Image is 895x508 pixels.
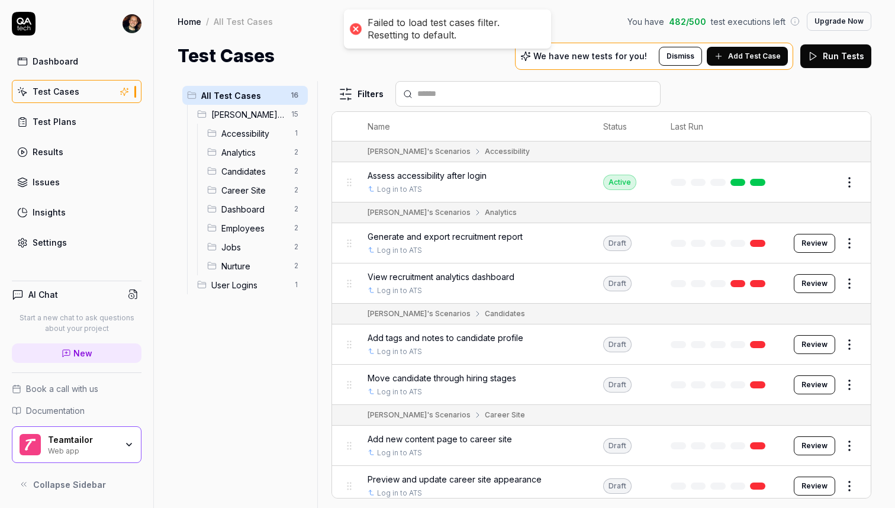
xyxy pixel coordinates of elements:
[377,285,422,296] a: Log in to ATS
[221,222,286,234] span: Employees
[368,473,542,486] span: Preview and update career site appearance
[627,15,664,28] span: You have
[377,448,422,458] a: Log in to ATS
[331,82,391,106] button: Filters
[377,184,422,195] a: Log in to ATS
[603,438,632,454] div: Draft
[33,478,106,491] span: Collapse Sidebar
[289,259,303,273] span: 2
[202,200,308,218] div: Drag to reorderDashboard2
[33,236,67,249] div: Settings
[192,105,308,124] div: Drag to reorder[PERSON_NAME]'s Scenarios15
[533,52,647,60] p: We have new tests for you!
[332,426,871,466] tr: Add new content page to career siteLog in to ATSDraftReview
[12,201,141,224] a: Insights
[707,47,788,66] button: Add Test Case
[377,346,422,357] a: Log in to ATS
[201,89,284,102] span: All Test Cases
[33,176,60,188] div: Issues
[807,12,871,31] button: Upgrade Now
[12,110,141,133] a: Test Plans
[368,17,539,41] div: Failed to load test cases filter. Resetting to default.
[289,126,303,140] span: 1
[12,382,141,395] a: Book a call with us
[332,263,871,304] tr: View recruitment analytics dashboardLog in to ATSDraftReview
[221,184,286,197] span: Career Site
[33,146,63,158] div: Results
[368,169,487,182] span: Assess accessibility after login
[221,146,286,159] span: Analytics
[20,434,41,455] img: Teamtailor Logo
[12,343,141,363] a: New
[12,426,141,463] button: Teamtailor LogoTeamtailorWeb app
[26,382,98,395] span: Book a call with us
[356,112,591,142] th: Name
[368,372,516,384] span: Move candidate through hiring stages
[211,108,284,121] span: Olle's Scenarios
[286,88,303,102] span: 16
[202,124,308,143] div: Drag to reorderAccessibility1
[26,404,85,417] span: Documentation
[332,365,871,405] tr: Move candidate through hiring stagesLog in to ATSDraftReview
[728,51,781,62] span: Add Test Case
[332,162,871,202] tr: Assess accessibility after loginLog in to ATSActive
[368,410,471,420] div: [PERSON_NAME]'s Scenarios
[332,223,871,263] tr: Generate and export recruitment reportLog in to ATSDraftReview
[603,478,632,494] div: Draft
[221,203,286,216] span: Dashboard
[794,335,835,354] button: Review
[202,143,308,162] div: Drag to reorderAnalytics2
[289,183,303,197] span: 2
[12,313,141,334] p: Start a new chat to ask questions about your project
[485,410,525,420] div: Career Site
[289,145,303,159] span: 2
[178,43,275,69] h1: Test Cases
[214,15,273,27] div: All Test Cases
[202,181,308,200] div: Drag to reorderCareer Site2
[659,112,782,142] th: Last Run
[123,14,141,33] img: 640a12a1-878b-41e2-8de5-7a2ff01656f4.jpg
[289,221,303,235] span: 2
[12,50,141,73] a: Dashboard
[794,375,835,394] button: Review
[221,165,286,178] span: Candidates
[211,279,286,291] span: User Logins
[48,445,117,455] div: Web app
[794,436,835,455] button: Review
[368,146,471,157] div: [PERSON_NAME]'s Scenarios
[206,15,209,27] div: /
[192,275,308,294] div: Drag to reorderUser Logins1
[221,241,286,253] span: Jobs
[603,175,636,190] div: Active
[12,171,141,194] a: Issues
[368,230,523,243] span: Generate and export recruitment report
[794,477,835,496] button: Review
[800,44,871,68] button: Run Tests
[202,162,308,181] div: Drag to reorderCandidates2
[28,288,58,301] h4: AI Chat
[368,332,523,344] span: Add tags and notes to candidate profile
[603,337,632,352] div: Draft
[33,55,78,67] div: Dashboard
[485,308,525,319] div: Candidates
[794,274,835,293] button: Review
[368,207,471,218] div: [PERSON_NAME]'s Scenarios
[603,276,632,291] div: Draft
[377,387,422,397] a: Log in to ATS
[603,377,632,393] div: Draft
[485,207,517,218] div: Analytics
[33,85,79,98] div: Test Cases
[794,234,835,253] button: Review
[12,140,141,163] a: Results
[659,47,702,66] button: Dismiss
[485,146,530,157] div: Accessibility
[289,278,303,292] span: 1
[332,466,871,506] tr: Preview and update career site appearanceLog in to ATSDraftReview
[332,324,871,365] tr: Add tags and notes to candidate profileLog in to ATSDraftReview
